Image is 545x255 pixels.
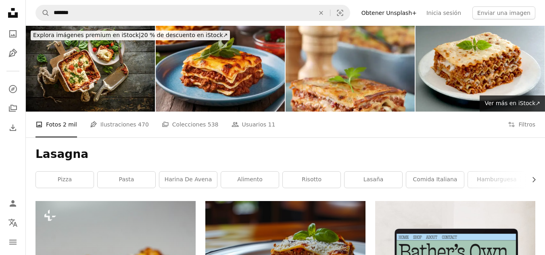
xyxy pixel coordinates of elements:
[406,172,464,188] a: Comida italiana
[35,5,350,21] form: Encuentra imágenes en todo el sitio
[5,81,21,97] a: Explorar
[286,26,415,112] img: Imagen de porción de lasaña en plato verde-azul con tenedor, comida italiana de lasaña con porció...
[162,112,219,137] a: Colecciones 538
[472,6,535,19] button: Enviar una imagen
[26,26,235,45] a: Explora imágenes premium en iStock|20 % de descuento en iStock↗
[480,95,545,112] a: Ver más en iStock↗
[468,172,526,188] a: hamburguesa
[5,215,21,231] button: Idioma
[33,32,228,38] span: 20 % de descuento en iStock ↗
[484,100,540,106] span: Ver más en iStock ↗
[36,172,94,188] a: pizza
[283,172,340,188] a: risotto
[33,32,141,38] span: Explora imágenes premium en iStock |
[5,45,21,61] a: Ilustraciones
[5,100,21,116] a: Colecciones
[526,172,535,188] button: desplazar lista a la derecha
[312,5,330,21] button: Borrar
[416,26,545,112] img: Lasaña, pasta tradicional italiana.
[90,112,149,137] a: Ilustraciones 470
[205,242,365,249] a: un plato blanco cubierto con lasaña cubierta de salsa
[156,26,285,112] img: Lasaña casera con guarnición de albahaca fresca.
[5,120,21,136] a: Historial de descargas
[221,172,279,188] a: alimento
[159,172,217,188] a: Harina de avena
[268,120,275,129] span: 11
[5,26,21,42] a: Fotos
[5,234,21,250] button: Menú
[357,6,422,19] a: Obtener Unsplash+
[232,112,276,137] a: Usuarios 11
[35,147,535,162] h1: Lasagna
[98,172,155,188] a: pasta
[508,112,535,137] button: Filtros
[36,5,50,21] button: Buscar en Unsplash
[208,120,219,129] span: 538
[345,172,402,188] a: lasaña
[26,26,155,112] img: lasaña y espinacas
[5,195,21,211] a: Iniciar sesión / Registrarse
[138,120,149,129] span: 470
[422,6,466,19] a: Inicia sesión
[330,5,350,21] button: Búsqueda visual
